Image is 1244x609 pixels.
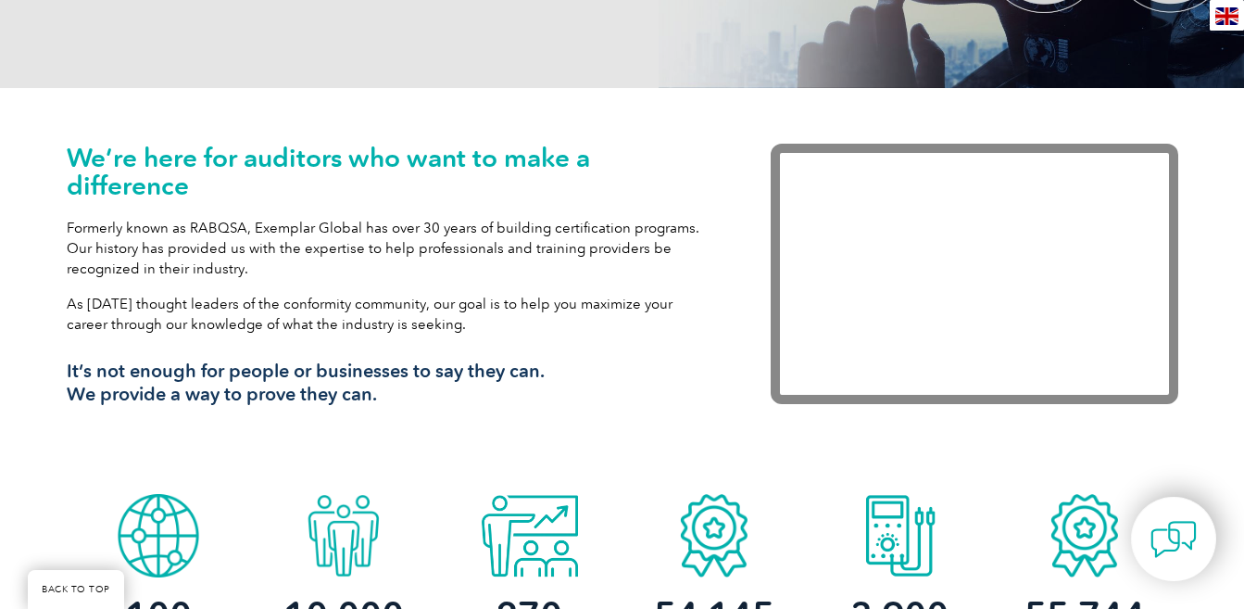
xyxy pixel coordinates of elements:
img: en [1215,7,1238,25]
h1: We’re here for auditors who want to make a difference [67,144,715,199]
a: BACK TO TOP [28,570,124,609]
p: As [DATE] thought leaders of the conformity community, our goal is to help you maximize your care... [67,294,715,335]
iframe: Exemplar Global: Working together to make a difference [771,144,1178,404]
p: Formerly known as RABQSA, Exemplar Global has over 30 years of building certification programs. O... [67,218,715,279]
img: contact-chat.png [1150,516,1197,563]
h3: It’s not enough for people or businesses to say they can. We provide a way to prove they can. [67,360,715,406]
